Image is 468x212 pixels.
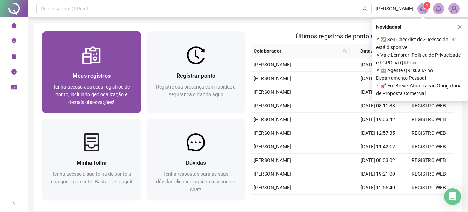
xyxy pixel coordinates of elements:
td: REGISTRO WEB [403,113,454,126]
span: [PERSON_NAME] [254,130,291,136]
span: Tenha respostas para as suas dúvidas clicando aqui e acessando o chat! [156,171,235,192]
span: [PERSON_NAME] [376,5,413,13]
span: home [11,20,17,34]
span: [PERSON_NAME] [254,76,291,81]
td: [DATE] 19:03:42 [353,113,403,126]
td: [DATE] 18:18:39 [353,58,403,72]
td: [DATE] 12:57:35 [353,126,403,140]
a: DúvidasTenha respostas para as suas dúvidas clicando aqui e acessando o chat! [147,119,246,200]
span: Tenha acesso a sua folha de ponto a qualquer momento. Basta clicar aqui! [51,171,132,184]
span: [PERSON_NAME] [254,89,291,95]
td: [DATE] 08:03:02 [353,154,403,167]
span: ⚬ 🤖 Agente QR: sua IA no Departamento Pessoal [376,66,464,82]
a: Minha folhaTenha acesso a sua folha de ponto a qualquer momento. Basta clicar aqui! [42,119,141,200]
td: REGISTRO WEB [403,126,454,140]
span: Data/Hora [353,47,391,55]
span: Meus registros [73,72,111,79]
td: [DATE] 11:42:12 [353,140,403,154]
td: [DATE] 11:32:54 [353,85,403,99]
span: [PERSON_NAME] [254,185,291,190]
span: close [457,24,462,29]
td: REGISTRO WEB [403,99,454,113]
td: REGISTRO WEB [403,154,454,167]
div: Open Intercom Messenger [444,188,461,205]
a: Registrar pontoRegistre sua presença com rapidez e segurança clicando aqui! [147,31,246,113]
span: right [12,201,16,206]
span: [PERSON_NAME] [254,116,291,122]
span: environment [11,35,17,49]
span: Registre sua presença com rapidez e segurança clicando aqui! [156,84,235,97]
span: Registrar ponto [176,72,215,79]
span: [PERSON_NAME] [254,171,291,177]
span: schedule [11,81,17,95]
span: Tenha acesso aos seus registros de ponto, incluindo geolocalização e demais observações! [53,84,130,105]
span: [PERSON_NAME] [254,144,291,149]
span: search [341,46,348,56]
span: bell [435,6,442,12]
td: [DATE] 08:11:38 [353,99,403,113]
span: [PERSON_NAME] [254,103,291,108]
td: REGISTRO WEB [403,181,454,195]
td: REGISTRO WEB [403,140,454,154]
span: notification [420,6,426,12]
td: [DATE] 12:55:40 [353,181,403,195]
span: ⚬ Vale Lembrar: Política de Privacidade e LGPD na QRPoint [376,51,464,66]
td: REGISTRO WEB [403,195,454,208]
img: 90889 [449,3,459,14]
span: Novidades ! [376,23,401,31]
span: Dúvidas [186,160,206,166]
a: Meus registrosTenha acesso aos seus registros de ponto, incluindo geolocalização e demais observa... [42,31,141,113]
td: REGISTRO WEB [403,167,454,181]
td: [DATE] 11:31:37 [353,195,403,208]
sup: 1 [423,2,430,9]
span: Minha folha [76,160,107,166]
span: search [343,49,347,53]
td: [DATE] 19:21:00 [353,167,403,181]
span: Colaborador [254,47,340,55]
span: [PERSON_NAME] [254,157,291,163]
td: [DATE] 13:06:35 [353,72,403,85]
span: 1 [426,3,428,8]
span: file [11,50,17,64]
span: search [362,6,368,12]
span: clock-circle [11,66,17,80]
span: Últimos registros de ponto sincronizados [296,33,409,40]
th: Data/Hora [350,44,399,58]
span: ⚬ 🚀 Em Breve, Atualização Obrigatória de Proposta Comercial [376,82,464,97]
span: [PERSON_NAME] [254,62,291,68]
span: ⚬ ✅ Seu Checklist de Sucesso do DP está disponível [376,36,464,51]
